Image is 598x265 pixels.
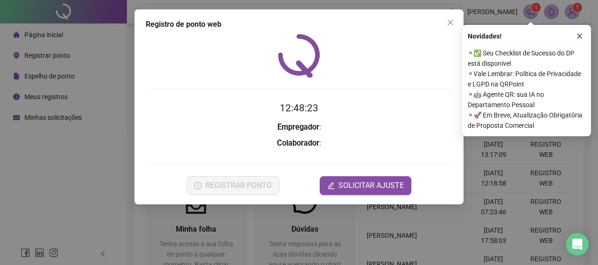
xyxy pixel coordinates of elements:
span: edit [327,182,335,189]
span: ⚬ 🚀 Em Breve, Atualização Obrigatória de Proposta Comercial [468,110,585,131]
span: ⚬ ✅ Seu Checklist de Sucesso do DP está disponível [468,48,585,69]
span: SOLICITAR AJUSTE [338,180,404,191]
h3: : [146,121,452,133]
button: REGISTRAR PONTO [187,176,279,195]
h3: : [146,137,452,149]
button: editSOLICITAR AJUSTE [320,176,411,195]
span: close [576,33,583,39]
img: QRPoint [278,34,320,78]
span: ⚬ 🤖 Agente QR: sua IA no Departamento Pessoal [468,89,585,110]
span: Novidades ! [468,31,502,41]
span: close [447,19,454,26]
div: Registro de ponto web [146,19,452,30]
strong: Colaborador [277,139,319,148]
button: Close [443,15,458,30]
time: 12:48:23 [280,102,318,114]
strong: Empregador [277,123,319,132]
span: ⚬ Vale Lembrar: Política de Privacidade e LGPD na QRPoint [468,69,585,89]
div: Open Intercom Messenger [566,233,589,256]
